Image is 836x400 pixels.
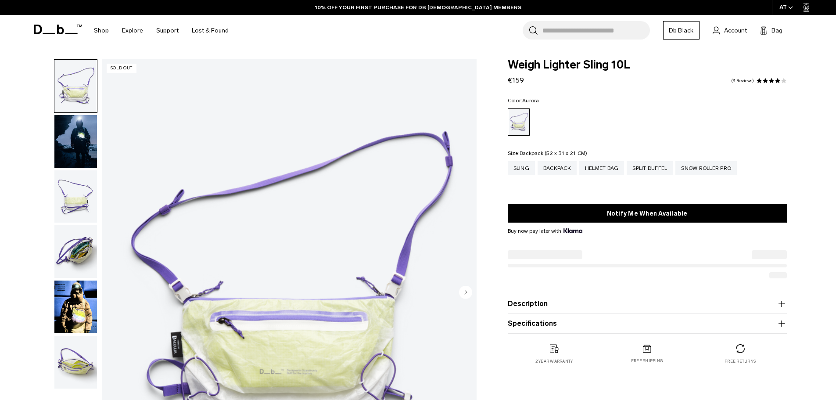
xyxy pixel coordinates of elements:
button: Specifications [508,318,787,329]
img: Weigh Lighter Sling 10L Aurora [54,281,97,333]
a: Sling [508,161,535,175]
a: Shop [94,15,109,46]
img: Weigh_Lighter_Sling_10L_3.png [54,225,97,278]
a: Support [156,15,179,46]
span: Weigh Lighter Sling 10L [508,59,787,71]
button: Next slide [459,285,472,300]
p: Sold Out [107,64,136,73]
a: Account [713,25,747,36]
a: Db Black [663,21,700,40]
button: Bag [760,25,782,36]
span: Buy now pay later with [508,227,582,235]
span: Aurora [522,97,539,104]
nav: Main Navigation [87,15,235,46]
button: Weigh Lighter Sling 10L Aurora [54,280,97,334]
button: Weigh_Lighter_Sling_10L_4.png [54,335,97,389]
legend: Size: [508,151,588,156]
button: Description [508,299,787,309]
a: Helmet Bag [579,161,624,175]
a: Lost & Found [192,15,229,46]
a: Explore [122,15,143,46]
span: Account [724,26,747,35]
img: {"height" => 20, "alt" => "Klarna"} [563,228,582,233]
p: Free returns [725,358,756,364]
button: Weigh_Lighter_Sling_10L_1.png [54,59,97,113]
legend: Color: [508,98,539,103]
p: 2 year warranty [535,358,573,364]
img: Weigh_Lighter_Sling_10L_Lifestyle.png [54,115,97,168]
a: Split Duffel [627,161,673,175]
a: Backpack [538,161,577,175]
a: 10% OFF YOUR FIRST PURCHASE FOR DB [DEMOGRAPHIC_DATA] MEMBERS [315,4,521,11]
a: Aurora [508,108,530,136]
a: 3 reviews [731,79,754,83]
span: Backpack (52 x 31 x 21 CM) [520,150,588,156]
span: Bag [771,26,782,35]
img: Weigh_Lighter_Sling_10L_4.png [54,336,97,389]
a: Snow Roller Pro [675,161,737,175]
p: Free shipping [631,358,663,364]
span: €159 [508,76,524,84]
img: Weigh_Lighter_Sling_10L_2.png [54,170,97,223]
button: Notify Me When Available [508,204,787,223]
img: Weigh_Lighter_Sling_10L_1.png [54,60,97,112]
